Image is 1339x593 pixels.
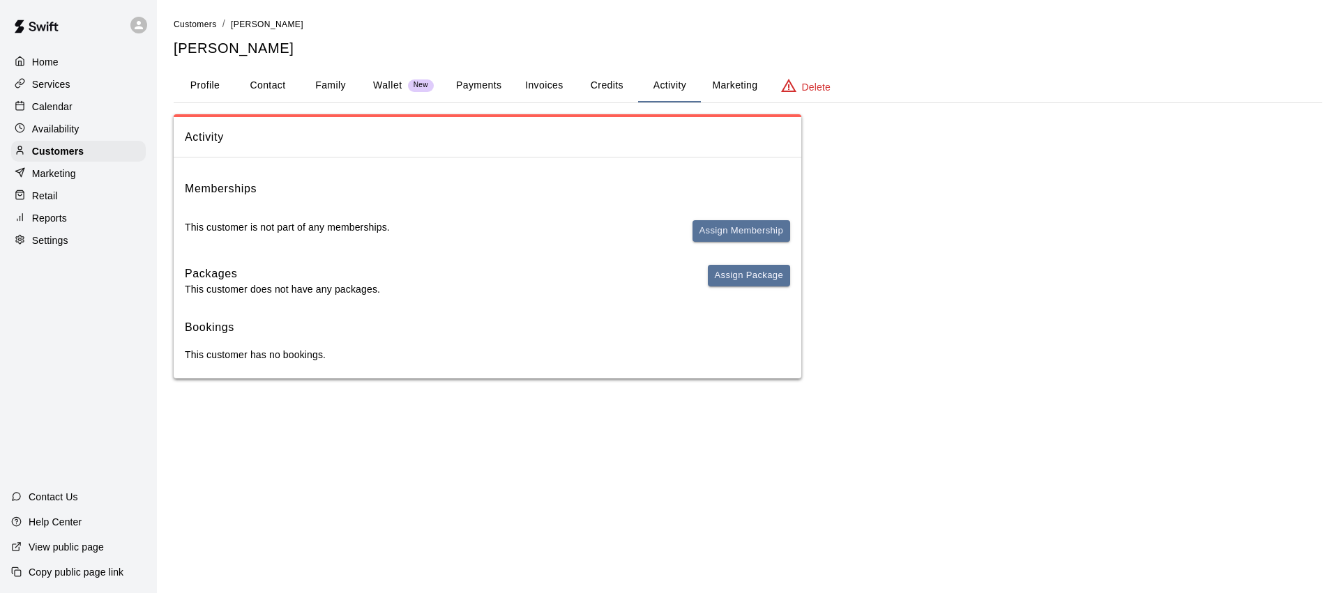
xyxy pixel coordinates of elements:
[185,348,790,362] p: This customer has no bookings.
[11,141,146,162] a: Customers
[32,189,58,203] p: Retail
[693,220,790,242] button: Assign Membership
[174,18,217,29] a: Customers
[185,318,790,337] h6: Bookings
[29,565,123,579] p: Copy public page link
[29,540,104,554] p: View public page
[11,163,146,184] a: Marketing
[11,230,146,251] a: Settings
[11,96,146,117] a: Calendar
[11,208,146,229] a: Reports
[174,17,1322,32] nav: breadcrumb
[32,211,67,225] p: Reports
[32,122,80,136] p: Availability
[11,118,146,139] a: Availability
[236,69,299,102] button: Contact
[32,144,84,158] p: Customers
[174,69,236,102] button: Profile
[802,80,831,94] p: Delete
[222,17,225,31] li: /
[373,78,402,93] p: Wallet
[11,52,146,72] a: Home
[575,69,638,102] button: Credits
[185,220,390,234] p: This customer is not part of any memberships.
[638,69,701,102] button: Activity
[185,180,257,198] h6: Memberships
[32,233,68,247] p: Settings
[11,185,146,206] a: Retail
[29,515,82,529] p: Help Center
[174,20,217,29] span: Customers
[701,69,769,102] button: Marketing
[185,282,380,296] p: This customer does not have any packages.
[185,265,380,283] h6: Packages
[513,69,575,102] button: Invoices
[11,74,146,95] a: Services
[32,77,70,91] p: Services
[708,265,790,286] button: Assign Package
[32,167,76,180] p: Marketing
[231,20,303,29] span: [PERSON_NAME]
[299,69,362,102] button: Family
[174,69,1322,102] div: basic tabs example
[32,100,73,114] p: Calendar
[29,490,78,504] p: Contact Us
[32,55,59,69] p: Home
[408,81,434,90] span: New
[445,69,513,102] button: Payments
[185,128,790,146] span: Activity
[174,39,1322,58] h5: [PERSON_NAME]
